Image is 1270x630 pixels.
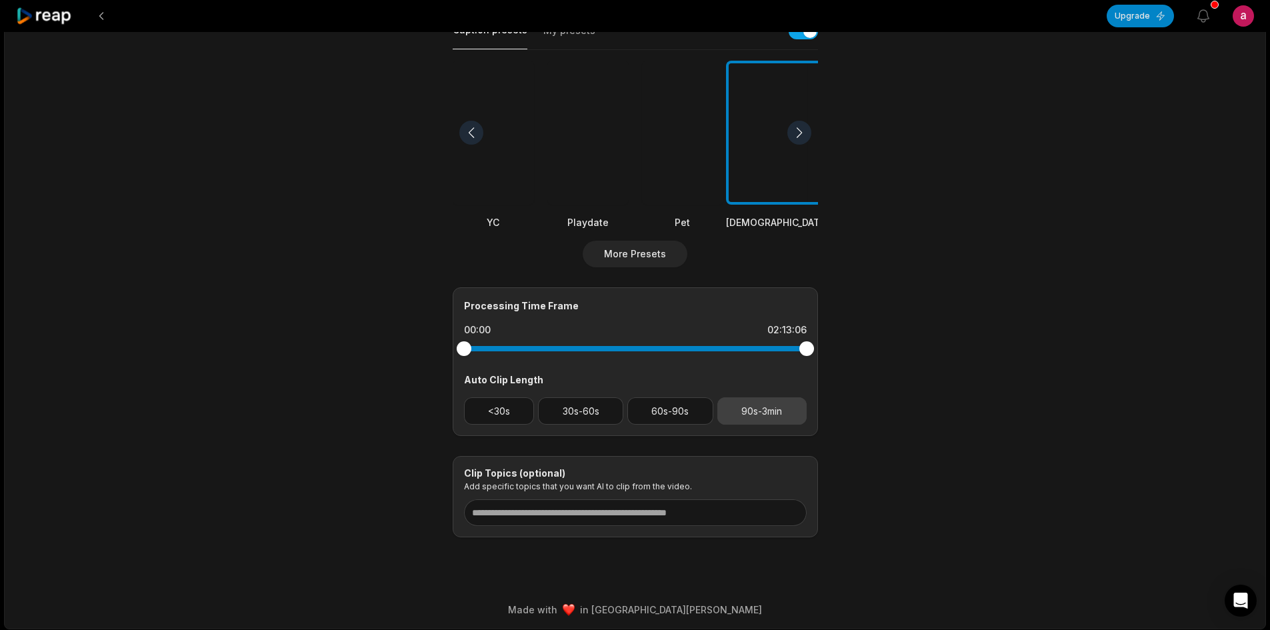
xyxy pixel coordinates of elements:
button: 90s-3min [717,397,807,425]
button: More Presets [583,241,687,267]
div: Playdate [547,215,629,229]
div: 00:00 [464,323,491,337]
button: My presets [543,24,595,49]
div: Made with in [GEOGRAPHIC_DATA][PERSON_NAME] [17,603,1253,617]
div: YC [453,215,534,229]
div: Clip Topics (optional) [464,467,807,479]
div: [DEMOGRAPHIC_DATA] [726,215,829,229]
img: heart emoji [563,604,575,616]
div: 02:13:06 [767,323,807,337]
div: Auto Clip Length [464,373,807,387]
div: Pet [642,215,723,229]
div: Open Intercom Messenger [1225,585,1257,617]
button: <30s [464,397,535,425]
button: 60s-90s [627,397,713,425]
button: 30s-60s [538,397,623,425]
button: Upgrade [1107,5,1174,27]
p: Add specific topics that you want AI to clip from the video. [464,481,807,491]
div: Processing Time Frame [464,299,807,313]
button: Caption presets [453,23,527,49]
